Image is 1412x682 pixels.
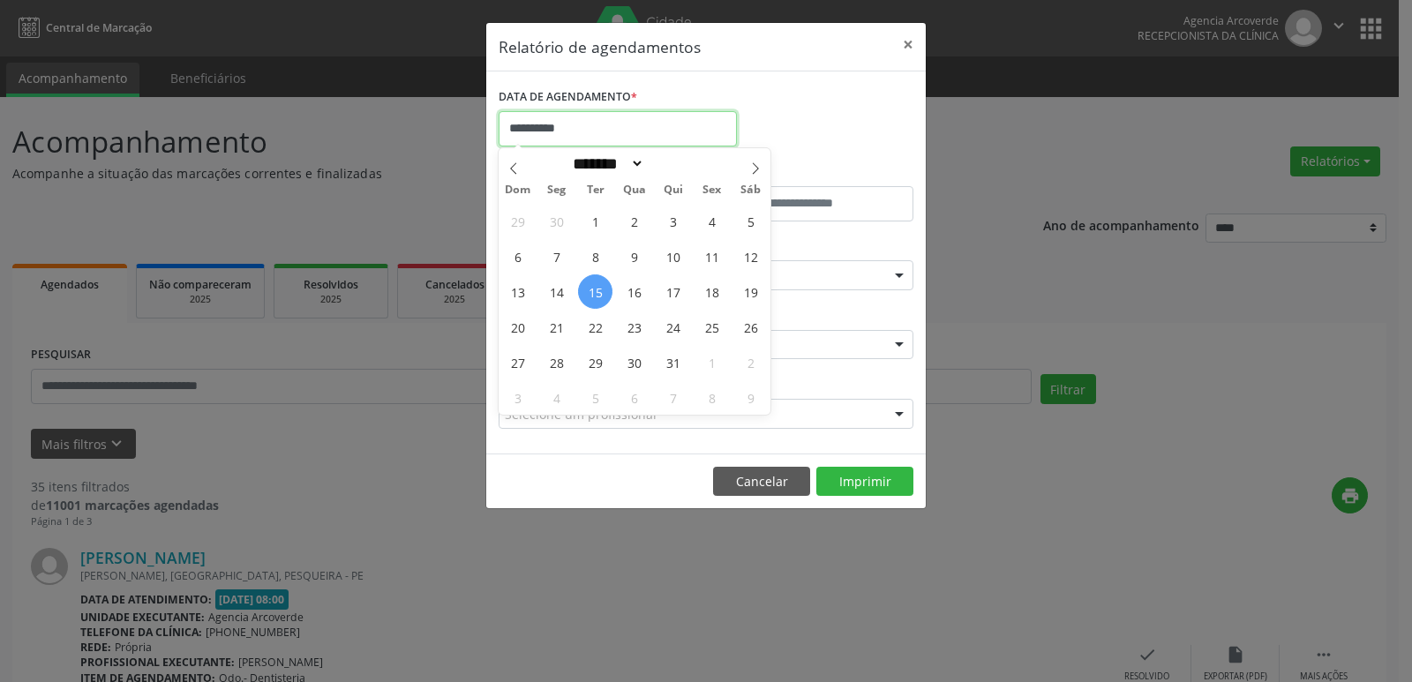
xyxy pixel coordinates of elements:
[654,184,693,196] span: Qui
[505,405,657,423] span: Selecione um profissional
[578,345,612,379] span: Julho 29, 2025
[617,239,651,274] span: Julho 9, 2025
[733,239,768,274] span: Julho 12, 2025
[500,239,535,274] span: Julho 6, 2025
[539,310,574,344] span: Julho 21, 2025
[499,35,701,58] h5: Relatório de agendamentos
[695,239,729,274] span: Julho 11, 2025
[695,310,729,344] span: Julho 25, 2025
[733,310,768,344] span: Julho 26, 2025
[615,184,654,196] span: Qua
[713,467,810,497] button: Cancelar
[578,380,612,415] span: Agosto 5, 2025
[500,345,535,379] span: Julho 27, 2025
[537,184,576,196] span: Seg
[656,204,690,238] span: Julho 3, 2025
[578,310,612,344] span: Julho 22, 2025
[617,380,651,415] span: Agosto 6, 2025
[539,239,574,274] span: Julho 7, 2025
[695,380,729,415] span: Agosto 8, 2025
[656,380,690,415] span: Agosto 7, 2025
[500,310,535,344] span: Julho 20, 2025
[617,274,651,309] span: Julho 16, 2025
[539,274,574,309] span: Julho 14, 2025
[733,274,768,309] span: Julho 19, 2025
[576,184,615,196] span: Ter
[710,159,913,186] label: ATÉ
[499,184,537,196] span: Dom
[617,345,651,379] span: Julho 30, 2025
[656,345,690,379] span: Julho 31, 2025
[578,204,612,238] span: Julho 1, 2025
[617,310,651,344] span: Julho 23, 2025
[578,274,612,309] span: Julho 15, 2025
[567,154,644,173] select: Month
[539,345,574,379] span: Julho 28, 2025
[617,204,651,238] span: Julho 2, 2025
[733,380,768,415] span: Agosto 9, 2025
[644,154,702,173] input: Year
[500,380,535,415] span: Agosto 3, 2025
[733,204,768,238] span: Julho 5, 2025
[539,204,574,238] span: Junho 30, 2025
[656,239,690,274] span: Julho 10, 2025
[732,184,770,196] span: Sáb
[695,345,729,379] span: Agosto 1, 2025
[695,204,729,238] span: Julho 4, 2025
[890,23,926,66] button: Close
[693,184,732,196] span: Sex
[656,310,690,344] span: Julho 24, 2025
[695,274,729,309] span: Julho 18, 2025
[816,467,913,497] button: Imprimir
[733,345,768,379] span: Agosto 2, 2025
[500,274,535,309] span: Julho 13, 2025
[578,239,612,274] span: Julho 8, 2025
[499,84,637,111] label: DATA DE AGENDAMENTO
[500,204,535,238] span: Junho 29, 2025
[656,274,690,309] span: Julho 17, 2025
[539,380,574,415] span: Agosto 4, 2025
